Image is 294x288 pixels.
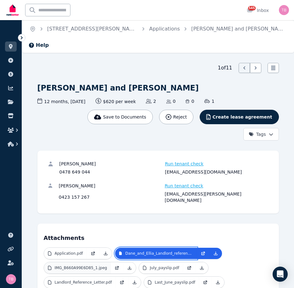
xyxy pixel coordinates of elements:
[96,98,136,105] span: $620 per week
[87,248,99,259] a: Open in new Tab
[44,262,111,274] a: IMG_B660A99E6D85_1.jpeg
[209,248,222,259] a: Download Attachment
[6,274,16,284] img: Tracy Barrett
[55,265,107,270] p: IMG_B660A99E6D85_1.jpeg
[204,98,214,104] span: 1
[99,248,112,259] a: Download Attachment
[28,42,49,49] button: Help
[196,262,208,274] a: Download Attachment
[213,114,272,120] span: Create lease agreement
[191,26,287,32] a: [PERSON_NAME] and [PERSON_NAME]
[59,191,163,203] div: 0423 157 267
[243,128,279,141] button: Tags
[103,114,146,120] span: Save to Documents
[116,277,128,288] a: Open in new Tab
[55,280,112,285] p: Landlord_Reference_Letter.pdf
[44,230,273,242] h4: Attachments
[128,277,141,288] a: Download Attachment
[44,277,116,288] a: Landlord_Reference_Letter.pdf
[5,2,20,18] img: RentBetter
[115,248,197,259] a: Dane_and_Ellia_Landlord_reference.pdf
[111,262,123,274] a: Open in new Tab
[165,183,203,189] span: Run tenant check
[55,251,83,256] p: Application.pdf
[123,262,136,274] a: Download Attachment
[44,248,87,259] a: Application.pdf
[248,6,256,10] span: 545
[247,7,269,14] div: Inbox
[165,161,204,167] span: Run tenant check
[159,110,193,124] button: Reject
[218,64,232,72] span: 1 of 11
[144,277,199,288] a: Last_June_payslip.pdf
[166,98,176,104] span: 0
[47,26,139,32] a: [STREET_ADDRESS][PERSON_NAME]
[139,262,183,274] a: July_payslip.pdf
[199,277,212,288] a: Open in new Tab
[59,161,163,167] div: [PERSON_NAME]
[125,251,193,256] p: Dane_and_Ellia_Landlord_reference.pdf
[37,98,86,105] span: 12 months , [DATE]
[186,98,194,104] span: 0
[200,110,279,124] button: Create lease agreement
[59,183,163,189] div: [PERSON_NAME]
[150,265,179,270] p: July_payslip.pdf
[22,20,294,38] nav: Breadcrumb
[155,280,195,285] p: Last_June_payslip.pdf
[59,169,163,175] div: 0478 649 044
[165,191,269,203] div: [EMAIL_ADDRESS][PERSON_NAME][DOMAIN_NAME]
[212,277,224,288] a: Download Attachment
[165,169,269,175] div: [EMAIL_ADDRESS][DOMAIN_NAME]
[197,248,209,259] a: Open in new Tab
[183,262,196,274] a: Open in new Tab
[37,83,199,93] h1: [PERSON_NAME] and [PERSON_NAME]
[173,114,187,120] span: Reject
[249,131,266,137] span: Tags
[279,5,289,15] img: Tracy Barrett
[273,267,288,282] div: Open Intercom Messenger
[149,26,180,32] a: Applications
[146,98,156,104] span: 2
[87,110,153,124] button: Save to Documents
